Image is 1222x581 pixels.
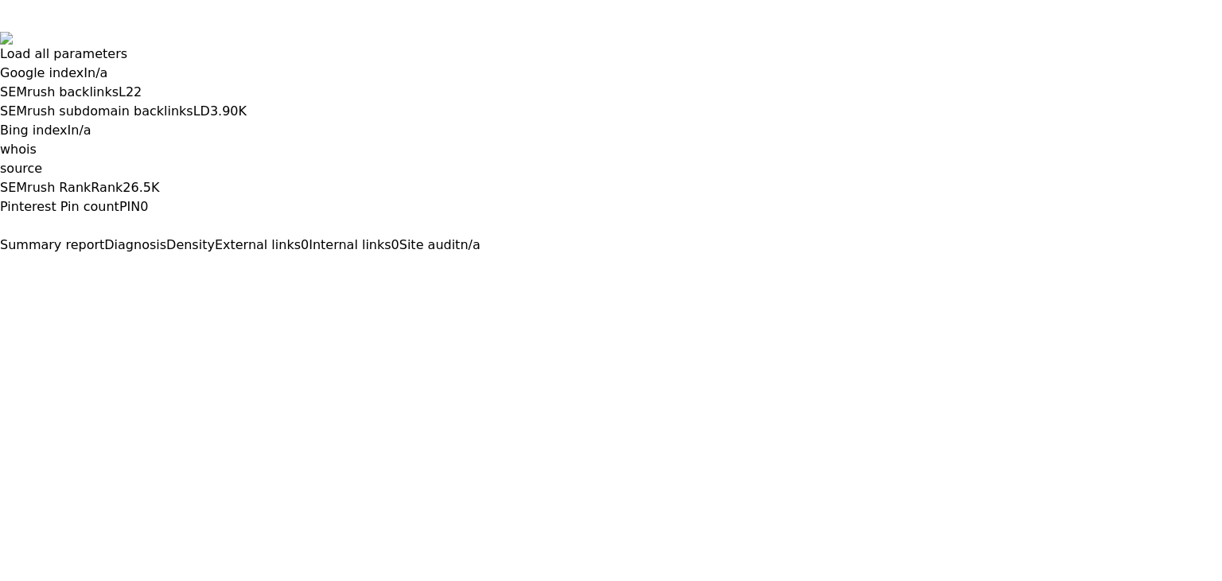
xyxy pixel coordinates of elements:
a: Site auditn/a [399,237,481,252]
span: External links [215,237,301,252]
span: L [119,84,126,99]
a: n/a [88,65,107,80]
span: PIN [119,199,140,214]
a: 22 [126,84,142,99]
span: LD [193,103,210,119]
a: 0 [140,199,148,214]
span: I [68,123,72,138]
span: Density [166,237,215,252]
span: 0 [301,237,309,252]
span: Diagnosis [104,237,166,252]
a: 3.90K [210,103,247,119]
span: Rank [91,180,123,195]
a: n/a [71,123,91,138]
a: 26.5K [123,180,159,195]
span: 0 [391,237,399,252]
span: I [84,65,88,80]
span: Site audit [399,237,461,252]
span: n/a [460,237,480,252]
span: Internal links [309,237,391,252]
